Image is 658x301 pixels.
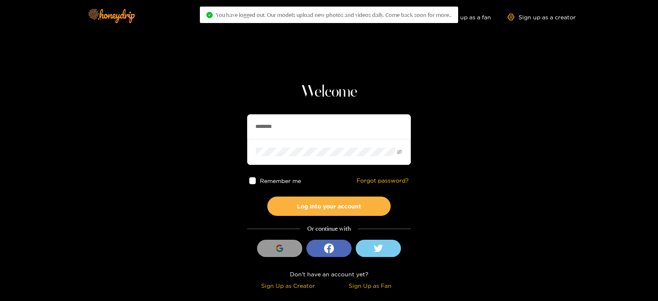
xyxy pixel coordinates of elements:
button: Log into your account [267,197,391,216]
h1: Welcome [247,82,411,102]
div: Don't have an account yet? [247,269,411,279]
a: Sign up as a creator [507,14,576,21]
a: Forgot password? [357,177,409,184]
span: Remember me [260,178,301,184]
span: eye-invisible [397,149,402,155]
div: Or continue with [247,224,411,234]
span: You have logged out. Our models upload new photos and videos daily. Come back soon for more.. [216,12,452,18]
span: check-circle [206,12,213,18]
div: Sign Up as Fan [331,281,409,290]
a: Sign up as a fan [435,14,491,21]
div: Sign Up as Creator [249,281,327,290]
